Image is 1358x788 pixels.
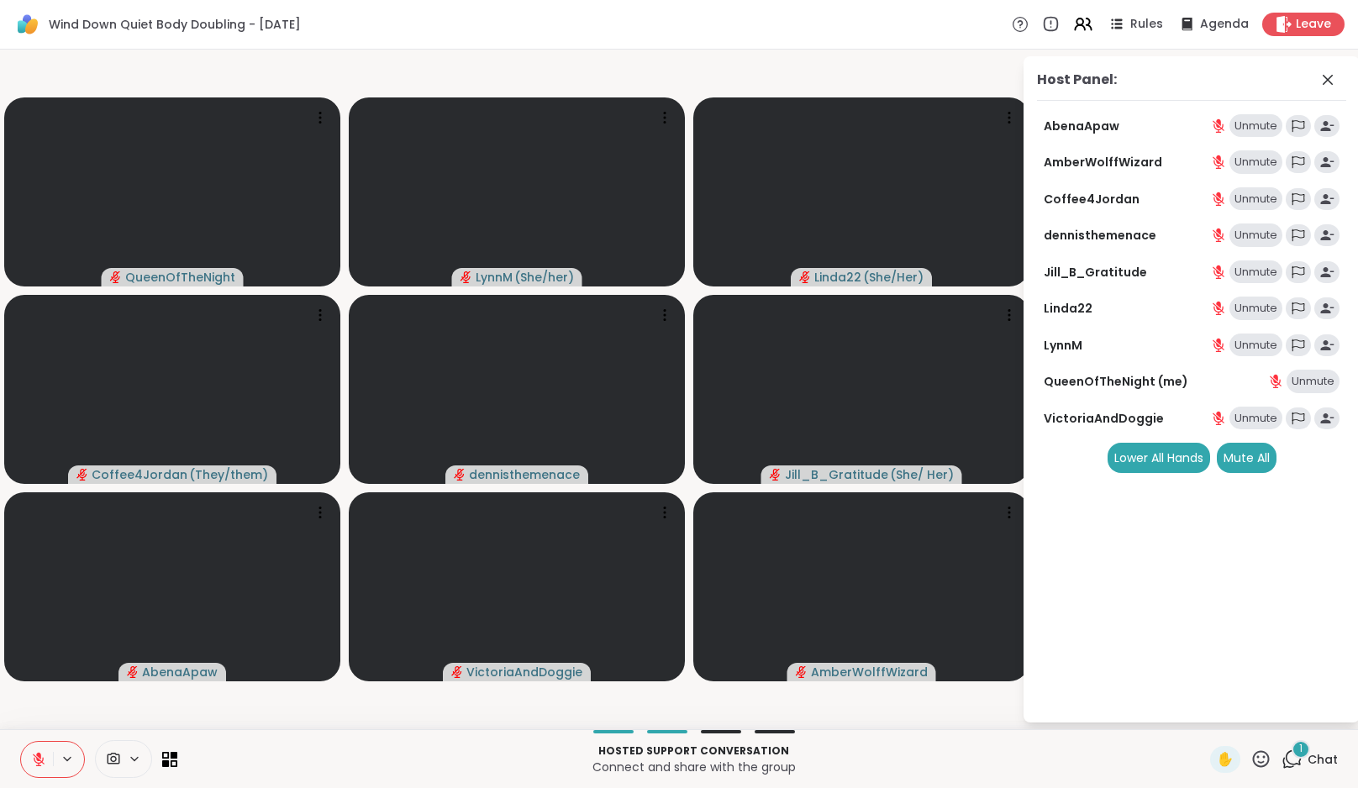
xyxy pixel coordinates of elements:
span: Agenda [1200,16,1249,33]
span: Wind Down Quiet Body Doubling - [DATE] [49,16,301,33]
a: Coffee4Jordan [1044,191,1140,208]
div: Unmute [1229,150,1282,174]
a: VictoriaAndDoggie [1044,410,1164,427]
span: Coffee4Jordan [92,466,187,483]
span: ( They/them ) [189,466,268,483]
a: LynnM [1044,337,1082,354]
span: Linda22 [814,269,861,286]
span: audio-muted [76,469,88,481]
span: audio-muted [461,271,472,283]
div: Unmute [1229,187,1282,211]
a: AbenaApaw [1044,118,1119,134]
span: audio-muted [110,271,122,283]
p: Connect and share with the group [187,759,1200,775]
div: Unmute [1287,370,1340,393]
span: audio-muted [454,469,466,481]
div: Unmute [1229,223,1282,247]
div: Unmute [1229,407,1282,430]
a: QueenOfTheNight (me) [1044,373,1188,390]
div: Host Panel: [1037,70,1117,90]
a: Linda22 [1044,300,1092,317]
div: Unmute [1229,114,1282,138]
a: AmberWolffWizard [1044,154,1162,171]
span: audio-muted [451,666,463,678]
span: AbenaApaw [142,664,218,680]
span: ( She/Her ) [863,269,924,286]
span: Rules [1130,16,1163,33]
span: LynnM [476,269,513,286]
div: Unmute [1229,334,1282,357]
a: dennisthemenace [1044,227,1156,244]
span: 1 [1299,742,1303,756]
div: Mute All [1217,443,1276,473]
span: VictoriaAndDoggie [466,664,582,680]
span: dennisthemenace [469,466,580,483]
div: Lower All Hands [1108,443,1210,473]
a: Jill_B_Gratitude [1044,264,1147,281]
p: Hosted support conversation [187,743,1200,759]
div: Unmute [1229,260,1282,284]
span: audio-muted [796,666,808,678]
span: QueenOfTheNight [125,269,235,286]
span: AmberWolffWizard [811,664,928,680]
span: ( She/her ) [514,269,574,286]
span: audio-muted [770,469,782,481]
span: audio-muted [799,271,811,283]
span: Chat [1308,751,1338,768]
span: audio-muted [127,666,139,678]
div: Unmute [1229,297,1282,320]
span: Leave [1296,16,1331,33]
img: ShareWell Logomark [13,10,42,39]
span: ✋ [1217,749,1234,770]
span: ( She/ Her ) [890,466,954,483]
span: Jill_B_Gratitude [785,466,888,483]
